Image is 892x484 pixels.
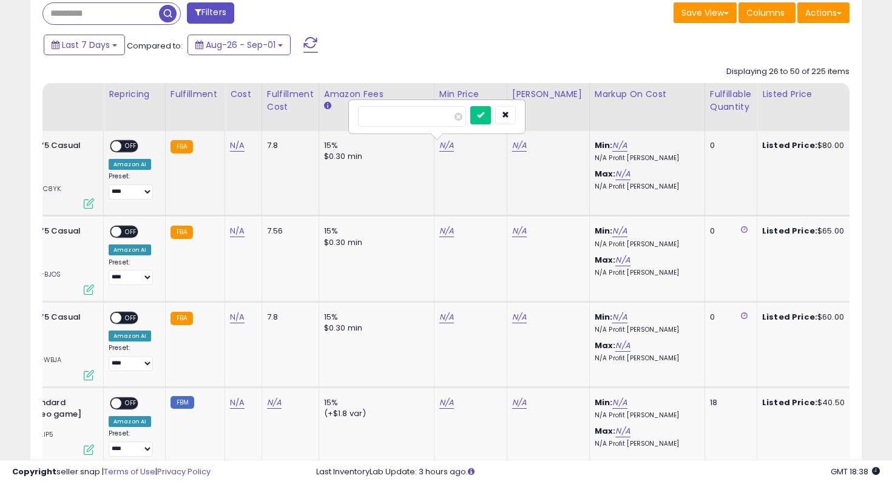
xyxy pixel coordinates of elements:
div: Displaying 26 to 50 of 225 items [726,66,850,78]
small: Amazon Fees. [324,101,331,112]
div: 0 [710,140,748,151]
p: N/A Profit [PERSON_NAME] [595,154,695,163]
p: N/A Profit [PERSON_NAME] [595,354,695,363]
p: N/A Profit [PERSON_NAME] [595,269,695,277]
div: 7.8 [267,312,309,323]
span: OFF [121,398,141,409]
div: 0 [710,226,748,237]
button: Columns [738,2,796,23]
div: (+$1.8 var) [324,408,425,419]
a: N/A [439,139,454,152]
a: N/A [230,311,245,323]
div: $0.30 min [324,151,425,162]
a: N/A [230,225,245,237]
b: Max: [595,168,616,180]
div: Repricing [109,88,160,101]
div: Preset: [109,172,156,200]
div: 18 [710,397,748,408]
div: Amazon AI [109,416,151,427]
a: N/A [615,425,630,437]
a: N/A [612,311,627,323]
b: Min: [595,311,613,323]
button: Filters [187,2,234,24]
a: N/A [512,139,527,152]
div: Min Price [439,88,502,101]
a: N/A [615,168,630,180]
div: 7.56 [267,226,309,237]
p: N/A Profit [PERSON_NAME] [595,240,695,249]
div: Amazon AI [109,244,151,255]
a: N/A [612,225,627,237]
div: 15% [324,397,425,408]
div: 0 [710,312,748,323]
div: Cost [230,88,257,101]
span: Compared to: [127,40,183,52]
div: Preset: [109,429,156,457]
div: Preset: [109,258,156,286]
b: Max: [595,425,616,437]
b: Min: [595,225,613,237]
p: N/A Profit [PERSON_NAME] [595,440,695,448]
b: Listed Price: [762,311,817,323]
b: Min: [595,139,613,151]
span: 2025-09-9 18:38 GMT [831,466,880,477]
b: Max: [595,254,616,266]
a: N/A [267,397,282,409]
b: Listed Price: [762,139,817,151]
div: [PERSON_NAME] [512,88,584,101]
div: 15% [324,312,425,323]
div: 7.8 [267,140,309,151]
div: $65.00 [762,226,863,237]
span: OFF [121,141,141,152]
div: $0.30 min [324,323,425,334]
div: $60.00 [762,312,863,323]
b: Min: [595,397,613,408]
a: N/A [439,397,454,409]
div: Amazon Fees [324,88,429,101]
p: N/A Profit [PERSON_NAME] [595,326,695,334]
div: Fulfillment Cost [267,88,314,113]
a: N/A [439,225,454,237]
a: N/A [230,397,245,409]
div: 15% [324,140,425,151]
a: N/A [230,139,245,152]
div: 15% [324,226,425,237]
span: Columns [746,7,785,19]
span: Last 7 Days [62,39,110,51]
div: Markup on Cost [595,88,700,101]
span: Aug-26 - Sep-01 [206,39,275,51]
button: Save View [674,2,737,23]
th: The percentage added to the cost of goods (COGS) that forms the calculator for Min & Max prices. [589,83,704,131]
div: seller snap | | [12,466,211,478]
div: Last InventoryLab Update: 3 hours ago. [316,466,880,478]
div: Preset: [109,344,156,371]
div: Amazon AI [109,331,151,341]
b: Listed Price: [762,397,817,408]
span: OFF [121,227,141,237]
small: FBA [171,140,193,153]
b: Max: [595,340,616,351]
a: N/A [615,254,630,266]
button: Aug-26 - Sep-01 [188,35,291,55]
a: Terms of Use [104,466,155,477]
div: Fulfillable Quantity [710,88,752,113]
div: $40.50 [762,397,863,408]
div: Listed Price [762,88,867,101]
span: OFF [121,312,141,323]
a: N/A [512,397,527,409]
small: FBA [171,226,193,239]
small: FBA [171,312,193,325]
a: N/A [612,397,627,409]
div: $0.30 min [324,237,425,248]
a: N/A [439,311,454,323]
a: N/A [615,340,630,352]
button: Last 7 Days [44,35,125,55]
a: Privacy Policy [157,466,211,477]
a: N/A [512,311,527,323]
div: Amazon AI [109,159,151,170]
b: Listed Price: [762,225,817,237]
div: $80.00 [762,140,863,151]
a: N/A [612,139,627,152]
div: Fulfillment [171,88,220,101]
p: N/A Profit [PERSON_NAME] [595,411,695,420]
